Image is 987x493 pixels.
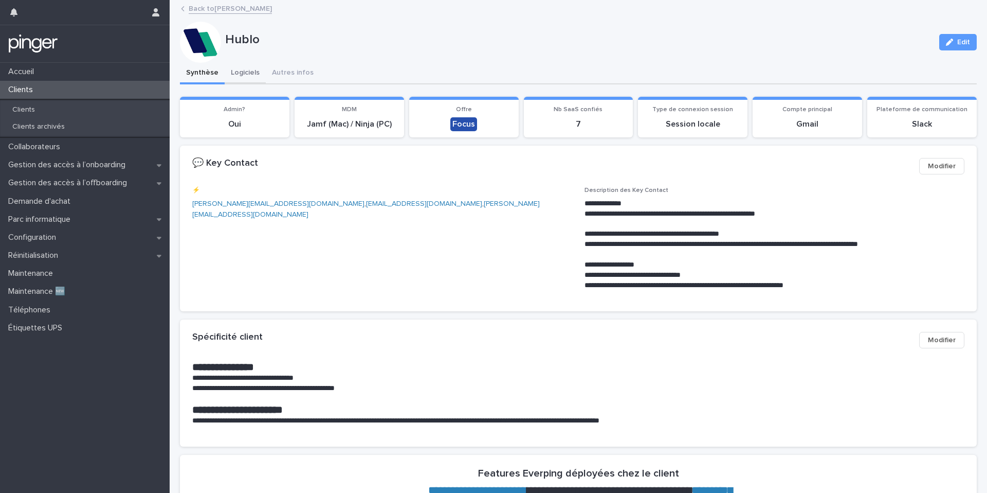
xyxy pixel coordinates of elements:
[4,251,66,260] p: Réinitialisation
[4,85,41,95] p: Clients
[957,39,970,46] span: Edit
[928,161,956,171] span: Modifier
[4,269,61,278] p: Maintenance
[4,323,70,333] p: Étiquettes UPS
[192,199,572,220] p: , ,
[189,2,272,14] a: Back to[PERSON_NAME]
[4,305,59,315] p: Téléphones
[4,233,64,242] p: Configuration
[8,33,58,54] img: mTgBEunGTSyRkCgitkcU
[939,34,977,50] button: Edit
[342,107,357,113] span: MDM
[530,119,627,129] p: 7
[192,200,540,218] a: [PERSON_NAME][EMAIL_ADDRESS][DOMAIN_NAME]
[919,158,964,174] button: Modifier
[4,142,68,152] p: Collaborateurs
[192,158,258,169] h2: 💬 Key Contact
[180,63,225,84] button: Synthèse
[478,467,679,480] h2: Features Everping déployées chez le client
[192,200,364,207] a: [PERSON_NAME][EMAIL_ADDRESS][DOMAIN_NAME]
[876,107,967,113] span: Plateforme de communication
[301,119,398,129] p: Jamf (Mac) / Ninja (PC)
[4,122,73,131] p: Clients archivés
[4,215,79,224] p: Parc informatique
[919,332,964,348] button: Modifier
[224,107,245,113] span: Admin?
[186,119,283,129] p: Oui
[456,107,472,113] span: Offre
[192,332,263,343] h2: Spécificité client
[4,105,43,114] p: Clients
[554,107,602,113] span: Nb SaaS confiés
[644,119,741,129] p: Session locale
[225,63,266,84] button: Logiciels
[584,187,668,193] span: Description des Key Contact
[266,63,320,84] button: Autres infos
[4,178,135,188] p: Gestion des accès à l’offboarding
[4,160,134,170] p: Gestion des accès à l’onboarding
[652,107,733,113] span: Type de connexion session
[366,200,482,207] a: [EMAIL_ADDRESS][DOMAIN_NAME]
[928,335,956,345] span: Modifier
[192,187,200,193] span: ⚡️
[450,117,477,131] div: Focus
[759,119,856,129] p: Gmail
[225,32,931,47] p: Hublo
[4,197,79,206] p: Demande d'achat
[782,107,832,113] span: Compte principal
[4,67,42,77] p: Accueil
[4,287,74,296] p: Maintenance 🆕
[873,119,971,129] p: Slack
